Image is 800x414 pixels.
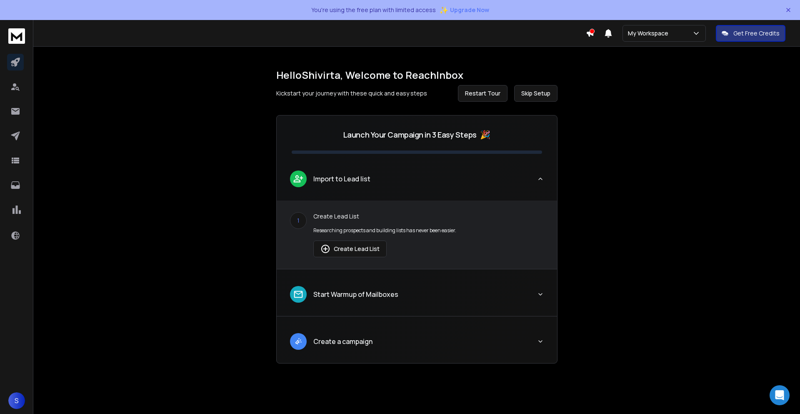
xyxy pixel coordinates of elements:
[514,85,557,102] button: Skip Setup
[293,289,304,300] img: lead
[733,29,780,38] p: Get Free Credits
[276,89,427,98] p: Kickstart your journey with these quick and easy steps
[628,29,672,38] p: My Workspace
[293,336,304,346] img: lead
[458,85,507,102] button: Restart Tour
[313,212,544,221] p: Create Lead List
[290,212,307,229] div: 1
[8,392,25,409] button: S
[313,336,372,346] p: Create a campaign
[450,6,489,14] span: Upgrade Now
[716,25,785,42] button: Get Free Credits
[8,28,25,44] img: logo
[313,227,544,234] p: Researching prospects and building lists has never been easier.
[439,2,489,18] button: ✨Upgrade Now
[277,201,557,269] div: leadImport to Lead list
[276,68,557,82] h1: Hello Shivirta , Welcome to ReachInbox
[313,174,370,184] p: Import to Lead list
[293,173,304,184] img: lead
[480,129,490,141] span: 🎉
[277,279,557,316] button: leadStart Warmup of Mailboxes
[311,6,436,14] p: You're using the free plan with limited access
[277,164,557,201] button: leadImport to Lead list
[313,241,387,257] button: Create Lead List
[521,89,550,98] span: Skip Setup
[770,385,790,405] div: Open Intercom Messenger
[277,326,557,363] button: leadCreate a campaign
[343,129,477,141] p: Launch Your Campaign in 3 Easy Steps
[439,4,448,16] span: ✨
[320,244,330,254] img: lead
[313,289,398,299] p: Start Warmup of Mailboxes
